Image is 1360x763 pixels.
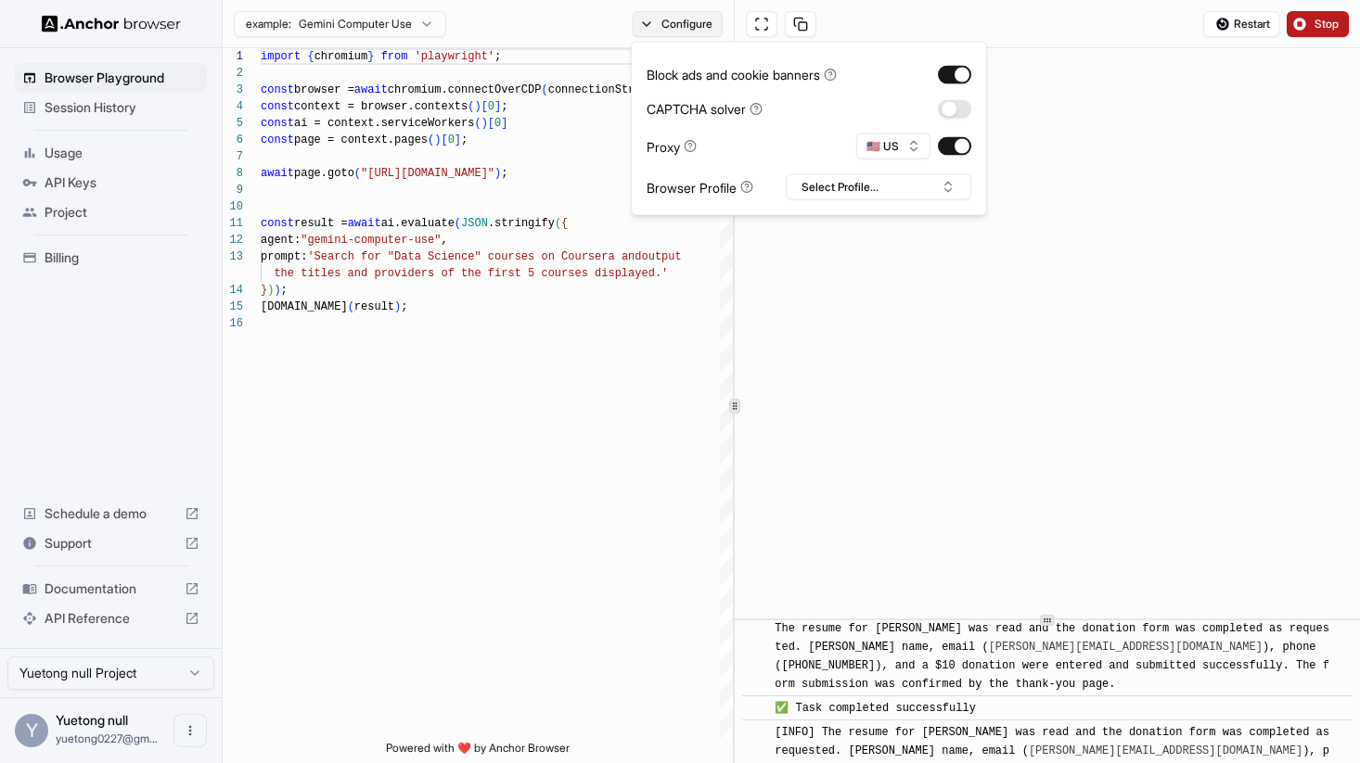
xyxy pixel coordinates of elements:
span: ​ [751,723,761,742]
span: const [261,134,294,146]
div: Y [15,714,48,747]
span: ( [541,83,547,96]
span: Billing [45,248,199,267]
button: Select Profile... [786,174,971,200]
button: Open in full screen [746,11,777,37]
span: import [261,50,301,63]
span: "gemini-computer-use" [301,234,441,247]
span: await [348,217,381,230]
div: 4 [223,98,243,115]
span: Browser Playground [45,69,199,87]
span: result = [294,217,348,230]
span: ] [494,100,501,113]
div: Schedule a demo [15,499,207,528]
span: ai = context.serviceWorkers [294,117,474,130]
span: ; [281,284,288,297]
div: 12 [223,232,243,248]
span: Yuetong null [56,712,128,728]
span: 0 [494,117,501,130]
div: 16 [223,315,243,332]
span: agent: [261,234,301,247]
div: 7 [223,148,243,165]
span: ] [501,117,507,130]
span: ( [455,217,461,230]
span: [ [488,117,494,130]
span: 0 [488,100,494,113]
span: yuetong0227@gmail.com [56,731,158,745]
span: ) [274,284,280,297]
span: ] [455,134,461,146]
div: 10 [223,198,243,215]
span: [DOMAIN_NAME] [261,300,348,313]
span: ai.evaluate [381,217,455,230]
div: CAPTCHA solver [647,99,763,119]
span: await [261,167,294,180]
span: ) [267,284,274,297]
div: Usage [15,138,207,168]
span: ; [501,167,507,180]
span: page = context.pages [294,134,428,146]
span: const [261,217,294,230]
div: API Reference [15,604,207,633]
span: chromium [314,50,368,63]
div: 6 [223,132,243,148]
span: const [261,100,294,113]
span: Restart [1234,17,1270,32]
div: Browser Profile [647,177,753,197]
div: 14 [223,282,243,299]
div: 11 [223,215,243,232]
button: Stop [1287,11,1349,37]
button: Restart [1203,11,1279,37]
span: } [367,50,374,63]
span: } [261,284,267,297]
span: ; [401,300,407,313]
a: [PERSON_NAME][EMAIL_ADDRESS][DOMAIN_NAME] [1029,744,1302,757]
a: [PERSON_NAME][EMAIL_ADDRESS][DOMAIN_NAME] [989,641,1263,654]
span: browser = [294,83,354,96]
span: Schedule a demo [45,504,177,523]
div: 9 [223,182,243,198]
span: const [261,83,294,96]
div: Session History [15,93,207,122]
span: ( [348,300,354,313]
span: splayed.' [608,267,668,280]
span: Project [45,203,199,222]
span: JSON [461,217,488,230]
span: ) [394,300,401,313]
span: "[URL][DOMAIN_NAME]" [361,167,494,180]
span: Usage [45,144,199,162]
div: 5 [223,115,243,132]
div: 13 [223,248,243,265]
span: ; [461,134,468,146]
span: Powered with ❤️ by Anchor Browser [386,741,570,763]
span: const [261,117,294,130]
span: result [354,300,394,313]
span: output [641,250,681,263]
span: await [354,83,388,96]
span: ( [555,217,561,230]
img: Anchor Logo [42,15,181,32]
button: Open menu [173,714,207,747]
span: 'Search for "Data Science" courses on Coursera and [307,250,641,263]
span: ; [494,50,501,63]
div: Browser Playground [15,63,207,93]
span: ) [434,134,441,146]
span: example: [246,17,291,32]
span: ; [501,100,507,113]
div: 2 [223,65,243,82]
span: from [381,50,408,63]
span: ) [474,100,481,113]
div: 3 [223,82,243,98]
span: 📄 Final Result: The resume for [PERSON_NAME] was read and the donation form was completed as requ... [775,604,1329,691]
span: API Keys [45,173,199,192]
span: [ [481,100,488,113]
div: API Keys [15,168,207,197]
span: context = browser.contexts [294,100,468,113]
span: ) [494,167,501,180]
div: 8 [223,165,243,182]
span: ( [468,100,474,113]
span: connectionString [548,83,655,96]
span: the titles and providers of the first 5 courses di [274,267,608,280]
span: chromium.connectOverCDP [388,83,542,96]
button: Configure [633,11,723,37]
